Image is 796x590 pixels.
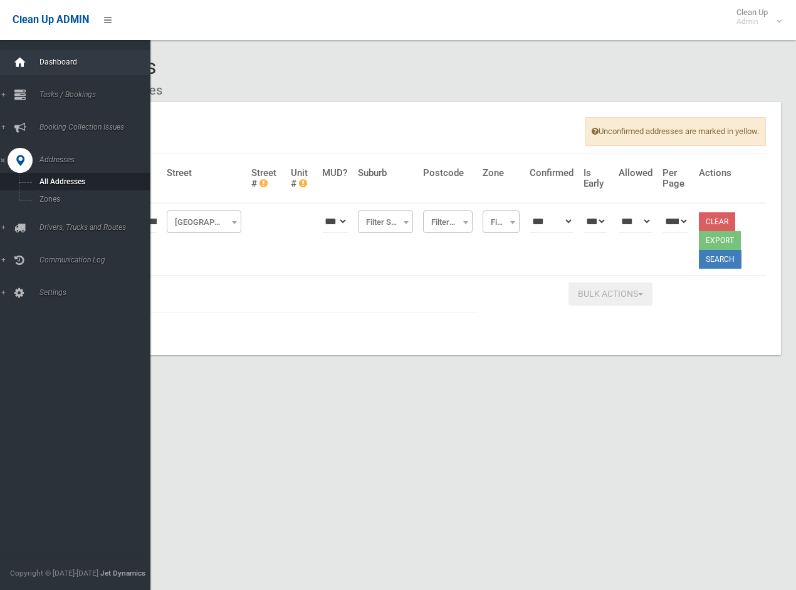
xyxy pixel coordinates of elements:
[36,90,161,99] span: Tasks / Bookings
[423,168,473,179] h4: Postcode
[699,250,741,269] button: Search
[585,117,766,146] span: Unconfirmed addresses are marked in yellow.
[36,58,161,66] span: Dashboard
[699,212,735,231] a: Clear
[167,168,241,179] h4: Street
[426,214,469,231] span: Filter Postcode
[584,168,608,189] h4: Is Early
[36,155,161,164] span: Addresses
[13,14,89,26] span: Clean Up ADMIN
[662,168,689,189] h4: Per Page
[486,214,516,231] span: Filter Zone
[36,223,161,232] span: Drivers, Trucks and Routes
[36,123,161,132] span: Booking Collection Issues
[55,102,781,355] div: No data found
[483,168,520,179] h4: Zone
[699,168,761,179] h4: Actions
[358,168,413,179] h4: Suburb
[322,168,348,179] h4: MUD?
[736,17,768,26] small: Admin
[699,231,741,250] button: Export
[251,168,281,189] h4: Street #
[358,210,413,233] span: Filter Suburb
[291,168,312,189] h4: Unit #
[36,195,150,204] span: Zones
[100,569,145,577] strong: Jet Dynamics
[423,210,473,233] span: Filter Postcode
[36,256,161,264] span: Communication Log
[36,177,150,186] span: All Addresses
[619,168,652,179] h4: Allowed
[530,168,573,179] h4: Confirmed
[36,288,161,297] span: Settings
[361,214,410,231] span: Filter Suburb
[10,569,98,577] span: Copyright © [DATE]-[DATE]
[730,8,780,26] span: Clean Up
[170,214,238,231] span: Filter Street
[167,210,241,233] span: Filter Street
[483,210,520,233] span: Filter Zone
